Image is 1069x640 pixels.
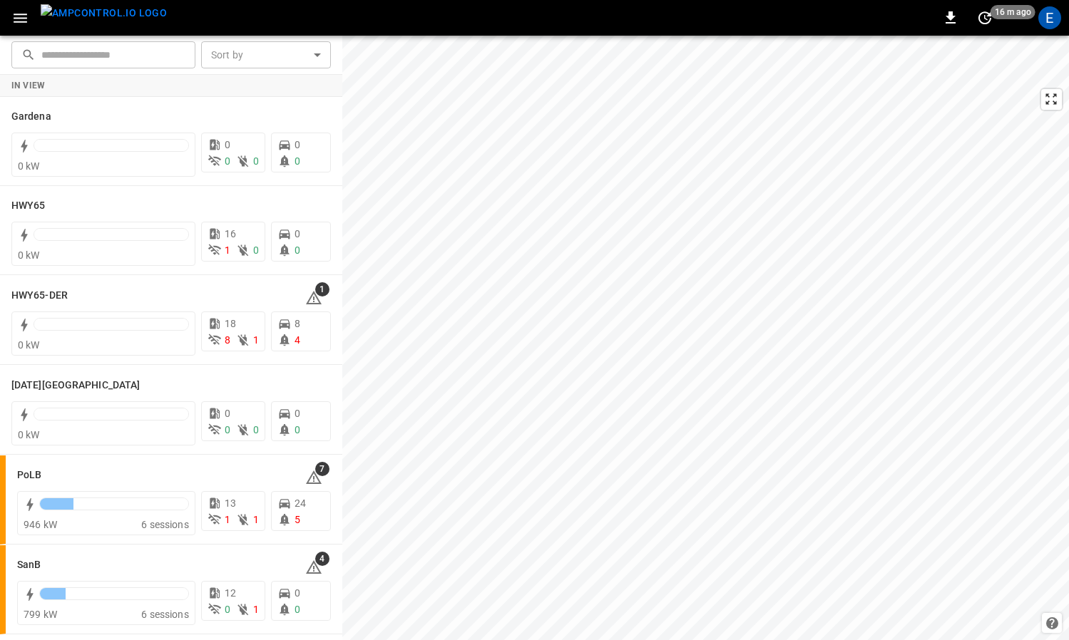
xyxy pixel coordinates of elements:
span: 0 [225,155,230,167]
span: 1 [253,604,259,615]
span: 0 [295,228,300,239]
span: 0 [225,604,230,615]
h6: Gardena [11,109,51,125]
span: 24 [295,497,306,509]
h6: PoLB [17,468,41,483]
span: 16 m ago [991,5,1035,19]
h6: HWY65 [11,198,46,214]
span: 1 [253,514,259,525]
img: ampcontrol.io logo [41,4,167,22]
span: 4 [315,552,329,566]
span: 13 [225,497,236,509]
button: set refresh interval [973,6,996,29]
span: 1 [253,334,259,346]
span: 0 [295,424,300,435]
div: profile-icon [1038,6,1061,29]
span: 8 [225,334,230,346]
span: 12 [225,587,236,599]
span: 18 [225,318,236,329]
span: 0 [295,408,300,419]
span: 0 kW [18,339,40,351]
span: 1 [225,244,230,256]
span: 4 [295,334,300,346]
span: 0 [225,139,230,150]
span: 0 kW [18,429,40,440]
span: 0 kW [18,249,40,261]
span: 0 [253,155,259,167]
span: 0 [295,244,300,256]
span: 1 [315,282,329,296]
span: 6 sessions [141,609,189,620]
span: 0 kW [18,160,40,172]
canvas: Map [342,36,1069,640]
span: 799 kW [24,609,57,620]
span: 0 [253,424,259,435]
span: 0 [295,139,300,150]
span: 0 [295,604,300,615]
h6: SanB [17,557,41,573]
span: 0 [295,155,300,167]
h6: HWY65-DER [11,288,68,304]
span: 16 [225,228,236,239]
span: 0 [253,244,259,256]
span: 5 [295,514,300,525]
span: 946 kW [24,519,57,530]
span: 8 [295,318,300,329]
span: 0 [225,424,230,435]
h6: Karma Center [11,378,140,393]
span: 0 [225,408,230,419]
span: 0 [295,587,300,599]
span: 6 sessions [141,519,189,530]
span: 1 [225,514,230,525]
span: 7 [315,462,329,476]
strong: In View [11,81,46,91]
